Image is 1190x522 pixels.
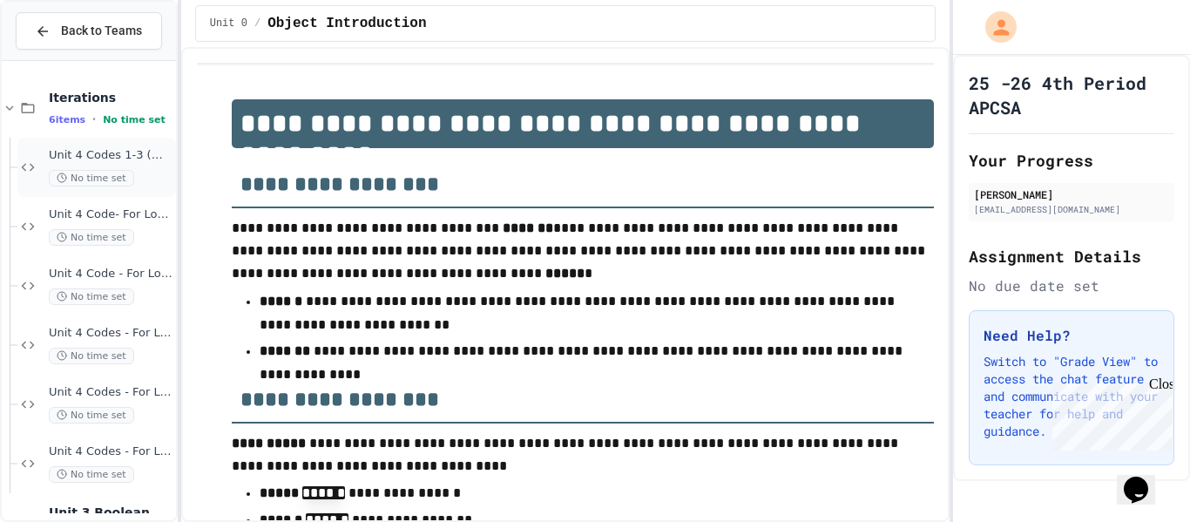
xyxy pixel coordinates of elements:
[969,71,1174,119] h1: 25 -26 4th Period APCSA
[49,229,134,246] span: No time set
[49,207,172,222] span: Unit 4 Code- For Loops 1
[61,22,142,40] span: Back to Teams
[49,288,134,305] span: No time set
[49,348,134,364] span: No time set
[7,7,120,111] div: Chat with us now!Close
[974,203,1169,216] div: [EMAIL_ADDRESS][DOMAIN_NAME]
[92,112,96,126] span: •
[103,114,166,125] span: No time set
[969,275,1174,296] div: No due date set
[49,90,172,105] span: Iterations
[267,13,426,34] span: Object Introduction
[49,385,172,400] span: Unit 4 Codes - For Loops 4
[49,505,172,520] span: Unit 3 Boolean
[49,267,172,281] span: Unit 4 Code - For Loops 2
[49,407,134,424] span: No time set
[49,170,134,186] span: No time set
[49,444,172,459] span: Unit 4 Codes - For Loops 5
[49,114,85,125] span: 6 items
[1117,452,1173,505] iframe: chat widget
[1045,376,1173,451] iframe: chat widget
[969,244,1174,268] h2: Assignment Details
[16,12,162,50] button: Back to Teams
[210,17,247,31] span: Unit 0
[984,353,1160,440] p: Switch to "Grade View" to access the chat feature and communicate with your teacher for help and ...
[49,326,172,341] span: Unit 4 Codes - For Loops 3
[969,148,1174,173] h2: Your Progress
[49,148,172,163] span: Unit 4 Codes 1-3 (WHILE LOOPS ONLY)
[967,7,1021,47] div: My Account
[254,17,260,31] span: /
[984,325,1160,346] h3: Need Help?
[974,186,1169,202] div: [PERSON_NAME]
[49,466,134,483] span: No time set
